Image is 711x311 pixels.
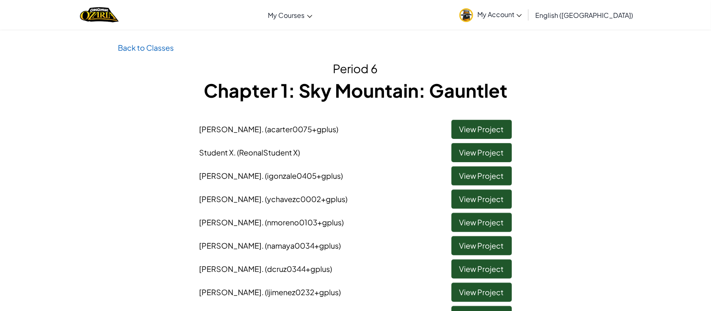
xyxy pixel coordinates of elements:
[262,264,332,274] span: . (dcruz0344+gplus)
[452,143,512,162] a: View Project
[80,6,119,23] img: Home
[200,241,341,250] span: [PERSON_NAME]
[200,171,343,180] span: [PERSON_NAME]
[452,190,512,209] a: View Project
[118,43,174,52] a: Back to Classes
[118,77,593,103] h1: Chapter 1: Sky Mountain: Gauntlet
[268,11,305,20] span: My Courses
[118,60,593,77] h2: Period 6
[455,2,526,28] a: My Account
[262,241,341,250] span: . (namaya0034+gplus)
[262,217,344,227] span: . (nmoreno0103+gplus)
[200,148,300,157] span: Student X
[452,259,512,279] a: View Project
[452,213,512,232] a: View Project
[200,194,348,204] span: [PERSON_NAME]
[452,166,512,185] a: View Project
[531,4,637,26] a: English ([GEOGRAPHIC_DATA])
[452,236,512,255] a: View Project
[452,120,512,139] a: View Project
[452,283,512,302] a: View Project
[262,171,343,180] span: . (igonzale0405+gplus)
[459,8,473,22] img: avatar
[535,11,633,20] span: English ([GEOGRAPHIC_DATA])
[200,287,341,297] span: [PERSON_NAME]
[200,217,344,227] span: [PERSON_NAME]
[264,4,317,26] a: My Courses
[200,124,339,134] span: [PERSON_NAME]
[200,264,332,274] span: [PERSON_NAME]
[234,148,300,157] span: . (ReonalStudent X)
[262,124,339,134] span: . (acarter0075+gplus)
[477,10,522,19] span: My Account
[80,6,119,23] a: Ozaria by CodeCombat logo
[262,287,341,297] span: . (ljimenez0232+gplus)
[262,194,348,204] span: . (ychavezc0002+gplus)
